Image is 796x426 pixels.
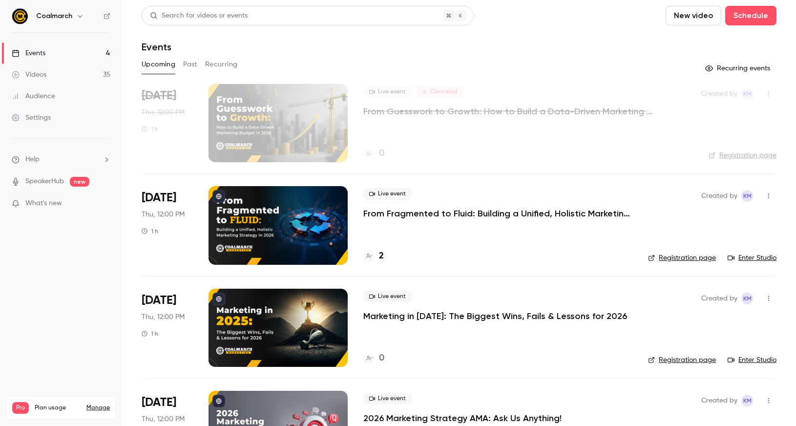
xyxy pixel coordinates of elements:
div: Events [12,48,45,58]
a: SpeakerHub [25,176,64,187]
span: Help [25,154,40,165]
a: Registration page [709,150,776,160]
a: 0 [363,352,384,365]
a: 2 [363,250,384,263]
h1: Events [142,41,171,53]
div: Videos [12,70,46,80]
span: Live event [363,291,412,302]
div: Nov 13 Thu, 12:00 PM (America/New York) [142,289,193,367]
button: Recurring [205,57,238,72]
h6: Coalmarch [36,11,72,21]
img: Coalmarch [12,8,28,24]
button: Schedule [725,6,776,25]
div: Audience [12,91,55,101]
a: Manage [86,404,110,412]
a: Enter Studio [728,355,776,365]
span: Katie McCaskill [741,395,753,406]
div: 1 h [142,227,158,235]
div: Oct 30 Thu, 12:00 PM (America/New York) [142,186,193,264]
span: KM [743,293,752,304]
a: From Guesswork to Growth: How to Build a Data-Driven Marketing Budget in [DATE] [363,106,656,117]
span: Created by [701,190,737,202]
span: KM [743,88,752,100]
span: KM [743,395,752,406]
span: Created by [701,293,737,304]
a: From Fragmented to Fluid: Building a Unified, Holistic Marketing Strategy in [DATE] [363,208,632,219]
div: 1 h [142,330,158,338]
span: [DATE] [142,293,176,308]
span: Created by [701,88,737,100]
span: Pro [12,402,29,414]
div: Oct 16 Thu, 12:00 PM (America/New York) [142,84,193,162]
span: [DATE] [142,88,176,104]
span: Plan usage [35,404,81,412]
span: What's new [25,198,62,209]
a: Enter Studio [728,253,776,263]
a: 2026 Marketing Strategy AMA: Ask Us Anything! [363,412,562,424]
span: new [70,177,89,187]
a: 0 [363,147,384,160]
span: Thu, 12:00 PM [142,210,185,219]
span: [DATE] [142,395,176,410]
span: Katie McCaskill [741,88,753,100]
span: Katie McCaskill [741,190,753,202]
a: Marketing in [DATE]: The Biggest Wins, Fails & Lessons for 2026 [363,310,627,322]
span: Live event [363,86,412,98]
a: Registration page [648,355,716,365]
h4: 0 [379,352,384,365]
span: Canceled [416,86,463,98]
span: Live event [363,393,412,405]
button: Recurring events [701,61,776,76]
span: Katie McCaskill [741,293,753,304]
span: KM [743,190,752,202]
div: 1 h [142,125,158,133]
span: Thu, 12:00 PM [142,414,185,424]
h4: 2 [379,250,384,263]
span: Live event [363,188,412,200]
div: Settings [12,113,51,123]
button: Upcoming [142,57,175,72]
span: Thu, 12:00 PM [142,107,185,117]
a: Registration page [648,253,716,263]
span: Thu, 12:00 PM [142,312,185,322]
span: Created by [701,395,737,406]
button: New video [666,6,721,25]
div: Search for videos or events [150,11,248,21]
h4: 0 [379,147,384,160]
button: Past [183,57,197,72]
span: [DATE] [142,190,176,206]
li: help-dropdown-opener [12,154,110,165]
